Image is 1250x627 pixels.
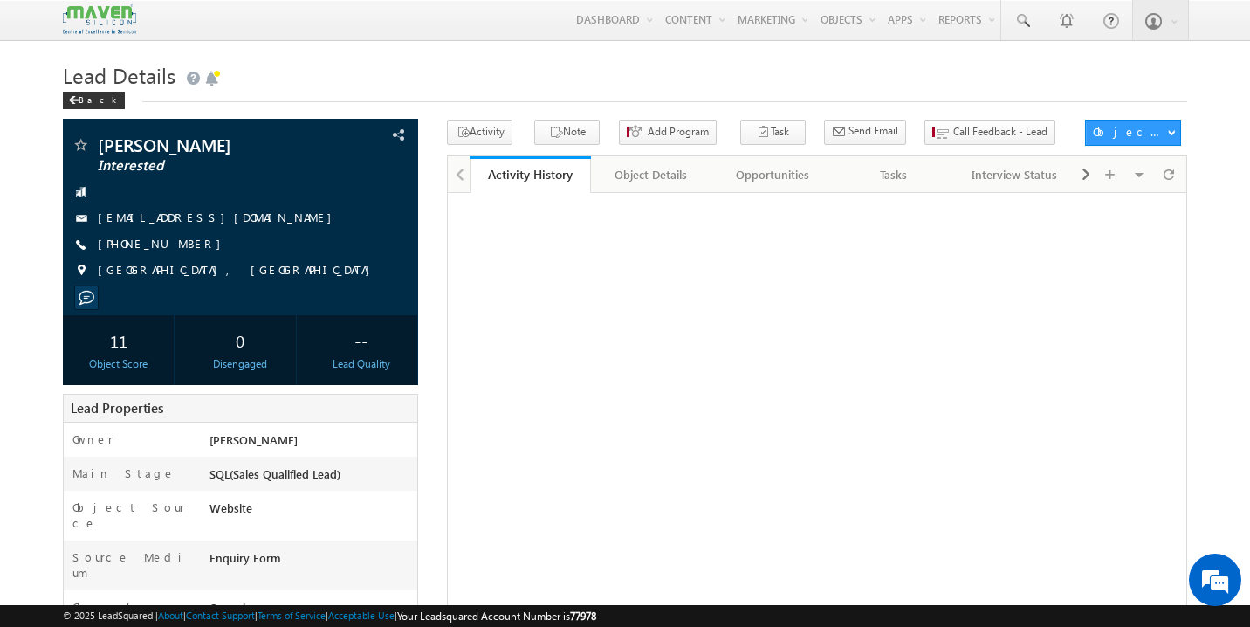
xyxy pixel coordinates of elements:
div: Website [205,500,417,524]
div: -- [310,324,413,356]
button: Task [740,120,806,145]
div: Object Details [605,164,697,185]
label: Main Stage [72,465,175,481]
a: Interview Status [955,156,1076,193]
button: Activity [447,120,512,145]
div: Interview Status [969,164,1061,185]
div: Back [63,92,125,109]
div: Opportunities [726,164,818,185]
span: Add Program [648,124,709,140]
a: About [158,610,183,621]
span: Your Leadsquared Account Number is [397,610,596,623]
a: Acceptable Use [328,610,395,621]
div: SQL(Sales Qualified Lead) [205,465,417,490]
a: Back [63,91,134,106]
span: Call Feedback - Lead [953,124,1047,140]
a: Contact Support [186,610,255,621]
span: [GEOGRAPHIC_DATA], [GEOGRAPHIC_DATA] [98,262,379,279]
span: Interested [98,157,318,175]
span: [PERSON_NAME] [209,432,298,447]
span: 77978 [570,610,596,623]
label: Owner [72,431,113,447]
div: 11 [67,324,170,356]
span: Lead Properties [71,399,163,417]
img: Custom Logo [63,4,136,35]
button: Send Email [824,120,906,145]
button: Object Actions [1085,120,1181,146]
div: Organic [205,599,417,624]
div: Object Score [67,356,170,372]
div: Enquiry Form [205,549,417,574]
div: Activity History [484,166,579,183]
a: Object Details [591,156,712,193]
a: Tasks [834,156,955,193]
button: Call Feedback - Lead [924,120,1055,145]
span: © 2025 LeadSquared | | | | | [63,608,596,624]
span: Send Email [848,123,898,139]
span: [PERSON_NAME] [98,136,318,154]
span: [PHONE_NUMBER] [98,236,230,253]
label: Object Source [72,500,192,531]
div: Lead Quality [310,356,413,372]
a: [EMAIL_ADDRESS][DOMAIN_NAME] [98,210,340,224]
button: Add Program [619,120,717,145]
div: Disengaged [189,356,292,372]
div: Object Actions [1093,124,1167,140]
div: Tasks [848,164,939,185]
a: Terms of Service [258,610,326,621]
span: Lead Details [63,61,175,89]
a: Opportunities [712,156,834,193]
label: Channel [72,599,144,615]
a: Activity History [470,156,592,193]
div: 0 [189,324,292,356]
button: Note [534,120,600,145]
label: Source Medium [72,549,192,581]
